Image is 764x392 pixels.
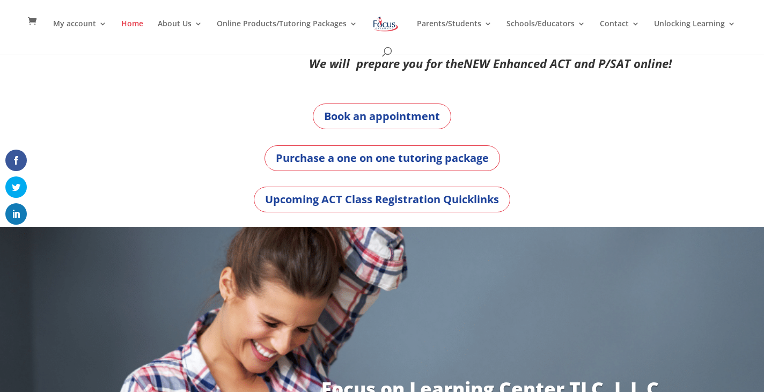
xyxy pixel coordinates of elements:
a: Schools/Educators [506,20,585,45]
a: My account [53,20,107,45]
a: Online Products/Tutoring Packages [217,20,357,45]
a: Home [121,20,143,45]
a: Purchase a one on one tutoring package [265,145,500,171]
a: About Us [158,20,202,45]
a: Contact [600,20,640,45]
a: Parents/Students [417,20,492,45]
a: Unlocking Learning [654,20,736,45]
a: Upcoming ACT Class Registration Quicklinks [254,187,510,212]
img: Focus on Learning [372,14,400,34]
a: Book an appointment [313,103,451,129]
em: NEW Enhanced ACT and P/SAT online! [464,55,672,71]
em: We will prepare you for the [309,55,464,71]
